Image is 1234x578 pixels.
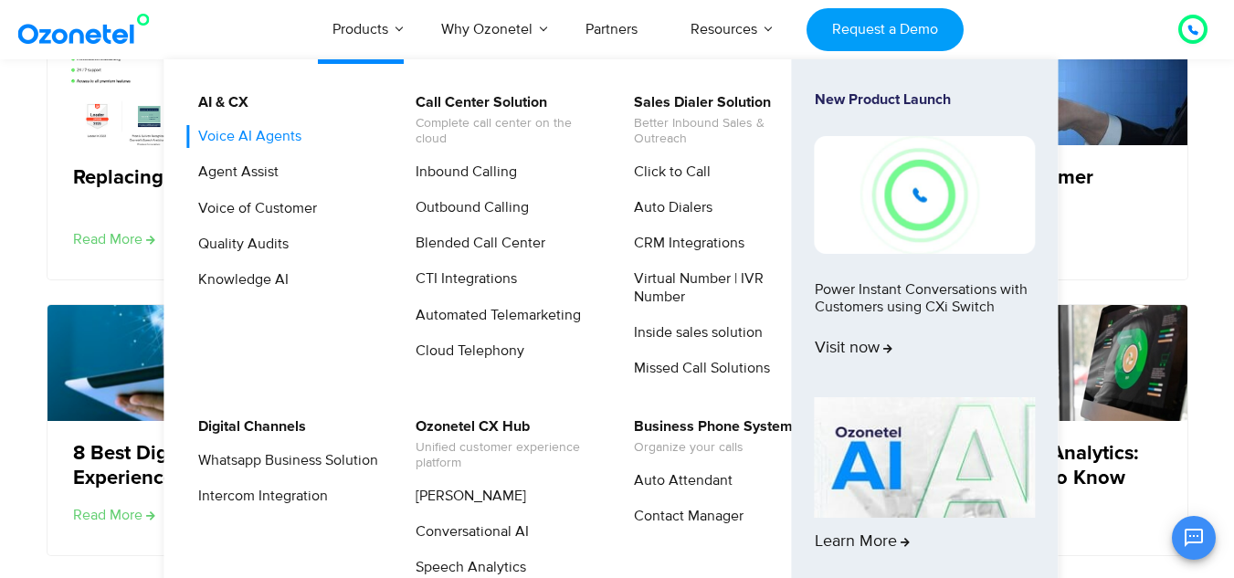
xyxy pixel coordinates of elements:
a: CRM Integrations [622,232,747,255]
span: Unified customer experience platform [416,440,596,471]
a: Read more about Replacing the landing page [73,228,155,250]
a: Auto Dialers [622,196,715,219]
a: Conversational AI [404,520,532,543]
img: AI [815,397,1036,518]
a: Voice AI Agents [186,125,304,148]
a: Blended Call Center [404,232,548,255]
a: Knowledge AI [186,268,291,291]
a: 8 Best Digital Customer Experience Platforms (DXCP) [73,442,383,490]
a: Sales Dialer SolutionBetter Inbound Sales & Outreach [622,91,817,150]
span: Better Inbound Sales & Outreach [634,116,814,147]
a: Quality Audits [186,233,291,256]
a: Virtual Number | IVR Number [622,268,817,308]
a: Inside sales solution [622,321,765,344]
a: Digital Channels [186,415,309,438]
span: Learn More [815,532,910,552]
a: Call Center SolutionComplete call center on the cloud [404,91,598,150]
a: Voice of Customer [186,197,320,220]
span: Organize your calls [634,440,793,456]
a: Contact Manager [622,505,746,528]
img: New-Project-17.png [815,136,1036,253]
a: Ozonetel CX HubUnified customer experience platform [404,415,598,474]
button: Open chat [1172,516,1216,560]
a: Agent Assist [186,161,281,184]
a: Missed Call Solutions [622,357,773,380]
a: Click to Call [622,161,713,184]
a: Replacing the landing page [73,166,324,190]
span: Complete call center on the cloud [416,116,596,147]
a: New Product LaunchPower Instant Conversations with Customers using CXi SwitchVisit now [815,91,1036,390]
a: Automated Telemarketing [404,304,584,327]
a: Business Phone SystemOrganize your calls [622,415,796,458]
a: [PERSON_NAME] [404,485,529,508]
a: Request a Demo [807,8,963,51]
a: Auto Attendant [622,469,735,492]
span: Visit now [815,339,892,359]
a: Inbound Calling [404,161,520,184]
a: Read more about 8 Best Digital Customer Experience Platforms (DXCP) [73,504,155,526]
a: CTI Integrations [404,268,520,290]
a: Cloud Telephony [404,340,527,363]
a: AI & CX [186,91,251,114]
a: Outbound Calling [404,196,532,219]
a: Whatsapp Business Solution [186,449,381,472]
a: Intercom Integration [186,485,331,508]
